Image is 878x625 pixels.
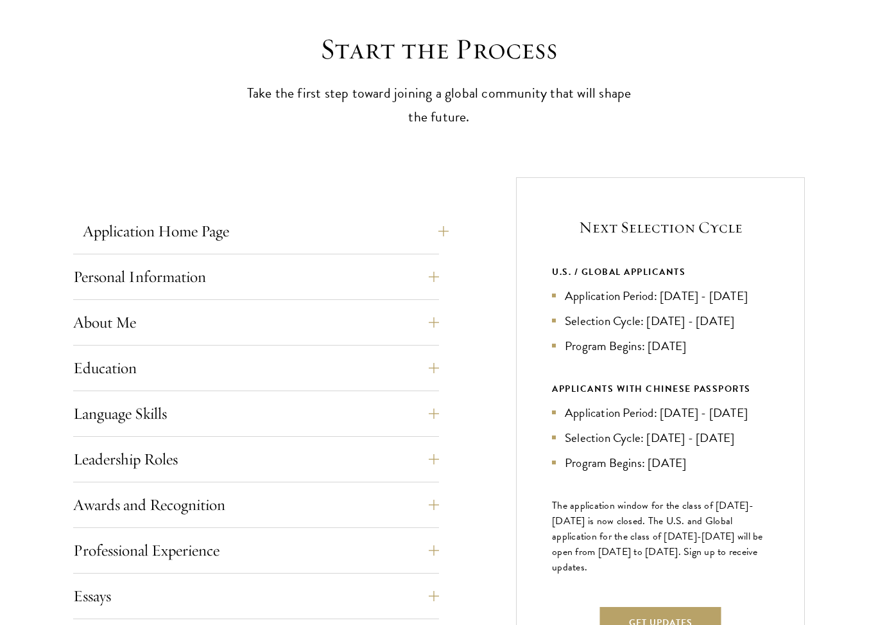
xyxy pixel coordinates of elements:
[552,428,769,447] li: Selection Cycle: [DATE] - [DATE]
[73,489,439,520] button: Awards and Recognition
[73,444,439,475] button: Leadership Roles
[552,337,769,355] li: Program Begins: [DATE]
[552,498,763,575] span: The application window for the class of [DATE]-[DATE] is now closed. The U.S. and Global applicat...
[552,286,769,305] li: Application Period: [DATE] - [DATE]
[73,581,439,612] button: Essays
[552,403,769,422] li: Application Period: [DATE] - [DATE]
[552,381,769,397] div: APPLICANTS WITH CHINESE PASSPORTS
[73,307,439,338] button: About Me
[552,216,769,238] h5: Next Selection Cycle
[552,312,769,330] li: Selection Cycle: [DATE] - [DATE]
[552,453,769,472] li: Program Begins: [DATE]
[73,353,439,383] button: Education
[73,535,439,566] button: Professional Experience
[73,398,439,429] button: Language Skills
[240,82,638,129] p: Take the first step toward joining a global community that will shape the future.
[240,31,638,67] h2: Start the Process
[83,216,449,247] button: Application Home Page
[73,261,439,292] button: Personal Information
[552,264,769,280] div: U.S. / GLOBAL APPLICANTS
